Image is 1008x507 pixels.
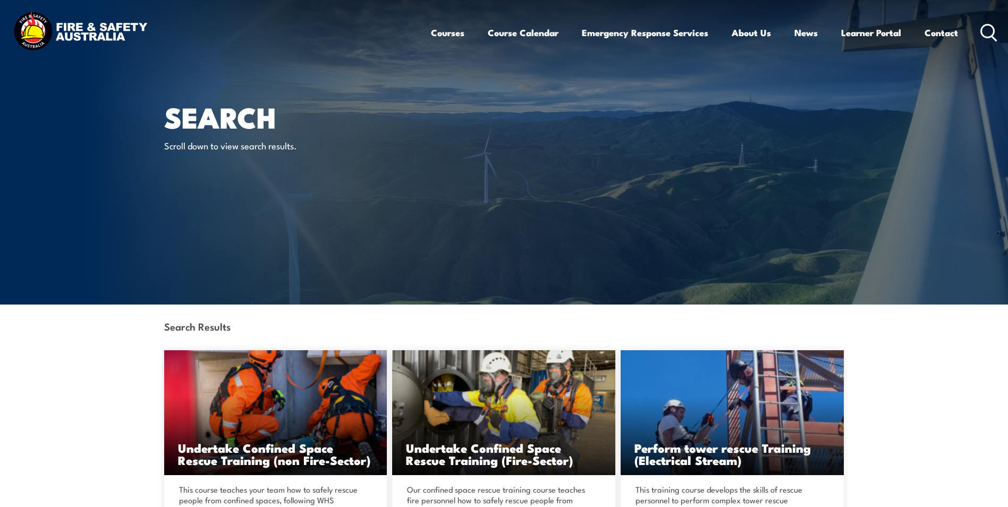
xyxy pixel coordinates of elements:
[841,19,901,47] a: Learner Portal
[732,19,771,47] a: About Us
[794,19,818,47] a: News
[925,19,958,47] a: Contact
[582,19,708,47] a: Emergency Response Services
[164,350,387,475] img: Undertake Confined Space Rescue Training (non Fire-Sector) (2)
[164,350,387,475] a: Undertake Confined Space Rescue Training (non Fire-Sector)
[431,19,464,47] a: Courses
[621,350,844,475] img: Perform tower rescue Training (Electrical Stream)
[488,19,558,47] a: Course Calendar
[164,104,427,129] h1: Search
[164,139,358,151] p: Scroll down to view search results.
[392,350,615,475] a: Undertake Confined Space Rescue Training (Fire-Sector)
[392,350,615,475] img: Undertake Confined Space Rescue (Fire-Sector) TRAINING
[634,442,830,466] h3: Perform tower rescue Training (Electrical Stream)
[178,442,374,466] h3: Undertake Confined Space Rescue Training (non Fire-Sector)
[164,319,231,333] strong: Search Results
[406,442,602,466] h3: Undertake Confined Space Rescue Training (Fire-Sector)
